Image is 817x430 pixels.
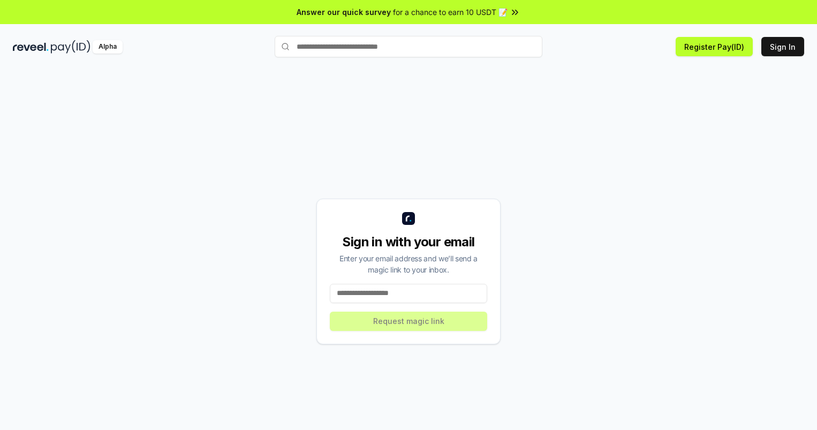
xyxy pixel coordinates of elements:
img: pay_id [51,40,90,54]
img: reveel_dark [13,40,49,54]
div: Alpha [93,40,123,54]
span: for a chance to earn 10 USDT 📝 [393,6,508,18]
div: Enter your email address and we’ll send a magic link to your inbox. [330,253,487,275]
span: Answer our quick survey [297,6,391,18]
button: Register Pay(ID) [676,37,753,56]
button: Sign In [761,37,804,56]
div: Sign in with your email [330,233,487,251]
img: logo_small [402,212,415,225]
